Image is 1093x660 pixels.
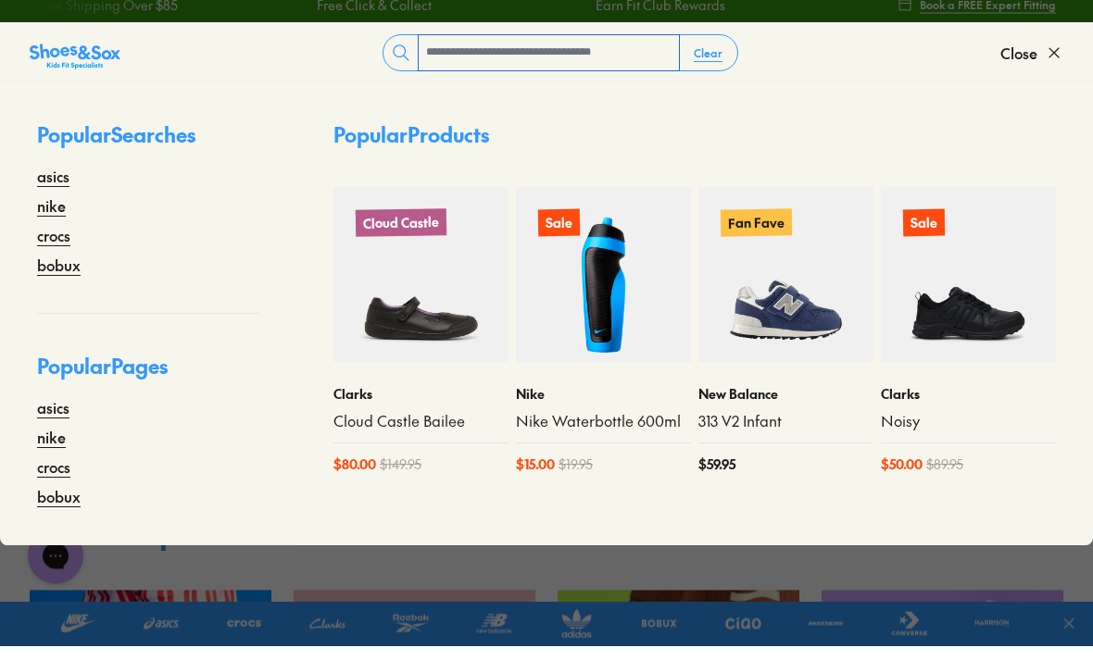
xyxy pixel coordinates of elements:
[333,134,489,165] p: Popular Products
[37,366,259,411] p: Popular Pages
[881,399,1056,418] p: Clarks
[333,202,509,377] a: Cloud Castle
[903,224,945,252] p: Sale
[698,399,873,418] p: New Balance
[37,239,70,261] a: crocs
[559,469,593,489] span: $ 19.95
[595,9,724,29] a: Earn Fit Club Rewards
[538,224,580,252] p: Sale
[920,10,1056,27] span: Book a FREE Expert Fitting
[1000,56,1037,79] span: Close
[698,469,735,489] span: $ 59.95
[19,536,93,604] iframe: Gorgias live chat messenger
[333,399,509,418] p: Clarks
[37,268,81,291] a: bobux
[30,53,120,82] a: Shoes &amp; Sox
[881,469,923,489] span: $ 50.00
[926,469,963,489] span: $ 89.95
[698,202,873,377] a: Fan Fave
[316,9,431,29] a: Free Click & Collect
[37,180,69,202] a: asics
[333,469,376,489] span: $ 80.00
[37,209,66,231] a: nike
[37,470,70,492] a: crocs
[516,469,555,489] span: $ 15.00
[516,426,691,446] a: Nike Waterbottle 600ml
[30,56,120,86] img: SNS_Logo_Responsive.svg
[516,399,691,418] p: Nike
[721,223,792,251] p: Fan Fave
[37,500,81,522] a: bobux
[36,9,177,29] a: Free Shipping Over $85
[37,134,259,180] p: Popular Searches
[679,51,737,84] button: Clear
[881,426,1056,446] a: Noisy
[516,202,691,377] a: Sale
[37,411,69,433] a: asics
[1000,47,1063,88] button: Close
[881,202,1056,377] a: Sale
[356,223,446,252] p: Cloud Castle
[898,2,1056,35] a: Book a FREE Expert Fitting
[698,426,873,446] a: 313 V2 Infant
[380,469,421,489] span: $ 149.95
[37,441,66,463] a: nike
[333,426,509,446] a: Cloud Castle Bailee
